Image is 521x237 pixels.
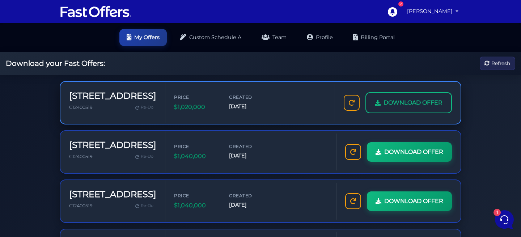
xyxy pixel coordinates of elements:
p: You: Hi [PERSON_NAME] I cant produce offers on [DOMAIN_NAME] please help. thanks [PERSON_NAME] [30,61,115,68]
button: Help [94,170,139,187]
img: dark [12,56,21,64]
img: dark [12,84,21,92]
h3: [STREET_ADDRESS] [69,140,156,151]
a: Fast OffersYou:Hi [PERSON_NAME] I cant produce offers on [DOMAIN_NAME] please help. thanks [PERSO... [9,49,136,71]
span: Refresh [491,59,510,67]
a: Re-Do [132,103,156,112]
a: 7 [384,3,401,20]
p: You: i can't create an offer. [30,89,115,96]
span: DOWNLOAD OFFER [384,98,442,107]
a: Profile [300,29,340,46]
iframe: Customerly Messenger Launcher [494,209,515,230]
a: Re-Do [132,201,156,211]
p: Help [112,181,122,187]
span: DOWNLOAD OFFER [384,147,443,157]
a: DOWNLOAD OFFER [367,191,452,211]
input: Search for an Article... [16,146,118,153]
a: DOWNLOAD OFFER [365,92,452,113]
span: Re-Do [141,104,153,111]
span: [DATE] [229,152,272,160]
span: Created [229,192,272,199]
button: Start a Conversation [12,102,133,116]
h2: Hello [PERSON_NAME] 👋 [6,6,122,29]
button: Refresh [480,57,515,70]
span: Re-Do [141,153,153,160]
h3: [STREET_ADDRESS] [69,189,156,200]
span: Fast Offers [30,52,115,59]
a: Team [254,29,294,46]
span: Created [229,143,272,150]
span: Start a Conversation [52,106,101,112]
a: Billing Portal [346,29,402,46]
a: See all [117,41,133,46]
img: dark [17,84,26,92]
span: $1,020,000 [174,102,217,112]
a: My Offers [119,29,167,46]
span: [DATE] [229,102,272,111]
a: Open Help Center [90,131,133,136]
p: Messages [62,181,83,187]
h2: Download your Fast Offers: [6,59,105,68]
a: DOWNLOAD OFFER [367,142,452,162]
span: Created [229,94,272,101]
img: dark [17,56,26,64]
span: Find an Answer [12,131,49,136]
span: Re-Do [141,203,153,209]
span: [DATE] [229,201,272,209]
button: 1Messages [50,170,95,187]
span: Price [174,192,217,199]
p: Home [22,181,34,187]
span: Fast Offers [30,80,115,87]
span: 1 [72,170,77,175]
span: C12400519 [69,203,93,208]
span: C12400519 [69,105,93,110]
a: Custom Schedule A [173,29,249,46]
span: Price [174,94,217,101]
a: [PERSON_NAME] [404,4,461,18]
a: Re-Do [132,152,156,161]
span: $1,040,000 [174,152,217,161]
button: Home [6,170,50,187]
span: C12400519 [69,154,93,159]
span: DOWNLOAD OFFER [384,196,443,206]
span: Your Conversations [12,41,59,46]
h3: [STREET_ADDRESS] [69,91,156,101]
p: [DATE] [119,80,133,86]
span: Price [174,143,217,150]
p: [DATE] [119,52,133,59]
a: Fast OffersYou:i can't create an offer.[DATE] [9,77,136,99]
div: 7 [398,1,403,7]
span: $1,040,000 [174,201,217,210]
